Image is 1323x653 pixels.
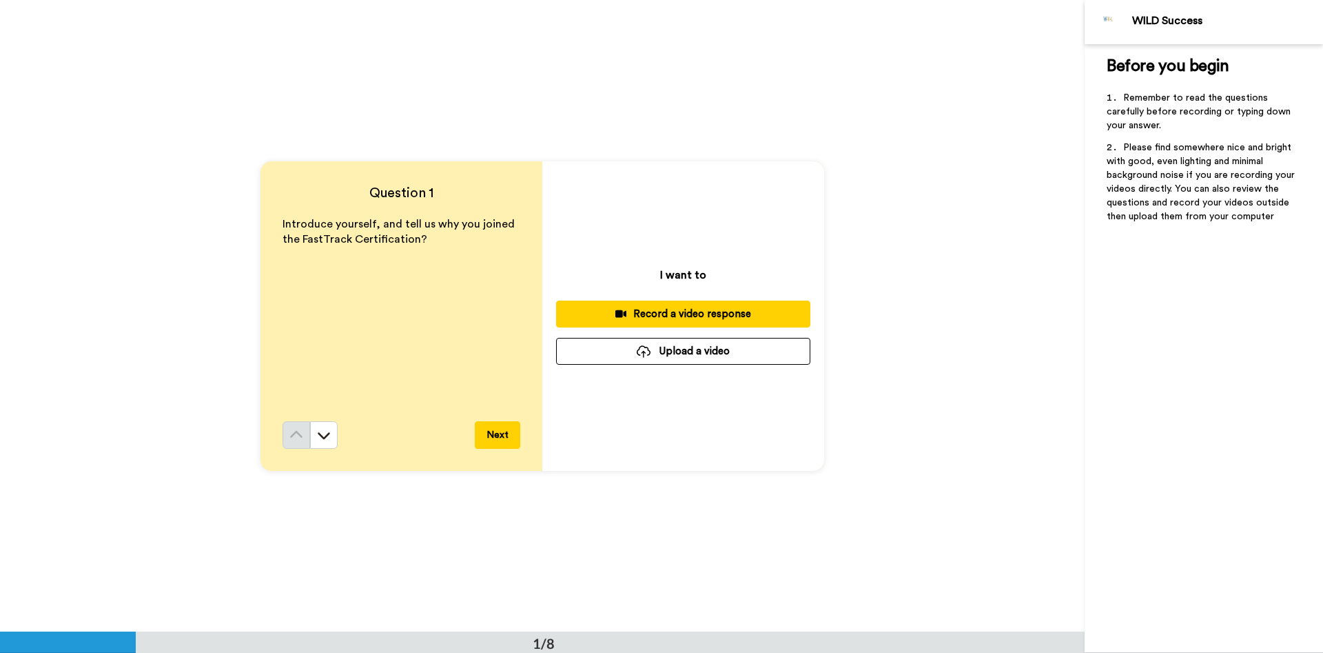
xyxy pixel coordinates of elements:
button: Record a video response [556,301,810,328]
img: Profile Image [1092,6,1125,39]
div: WILD Success [1132,14,1322,28]
span: Remember to read the questions carefully before recording or typing down your answer. [1107,93,1293,130]
p: I want to [660,267,706,283]
button: Upload a video [556,338,810,365]
h4: Question 1 [283,183,520,203]
span: Please find somewhere nice and bright with good, even lighting and minimal background noise if yo... [1107,143,1298,221]
span: Introduce yourself, and tell us why you joined the FastTrack Certification? [283,219,517,245]
span: Before you begin [1107,58,1229,74]
div: Record a video response [567,307,799,321]
button: Next [475,421,520,449]
div: 1/8 [511,634,577,653]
